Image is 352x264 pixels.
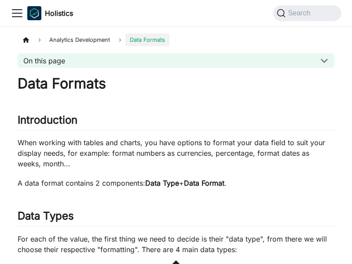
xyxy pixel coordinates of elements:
[18,75,334,92] h1: Data Formats
[18,33,34,46] a: Home page
[18,137,334,169] p: When working with tables and charts, you have options to format your data field to suit your disp...
[45,8,73,18] b: Holistics
[286,9,316,17] span: Search
[27,6,41,20] img: Holistics
[18,114,334,130] h2: Introduction
[125,33,169,46] span: Data Formats
[145,179,179,187] strong: Data Type
[18,33,334,46] nav: Breadcrumbs
[273,5,341,21] button: Search (Command+K)
[11,7,24,20] button: Toggle navigation bar
[18,209,334,226] h2: Data Types
[27,6,73,20] a: HolisticsHolisticsHolistics
[18,234,334,255] p: For each of the value, the first thing we need to decide is their "data type", from there we will...
[18,53,334,68] button: On this page
[18,178,334,188] p: A data format contains 2 components: + .
[45,33,114,46] span: Analytics Development
[184,179,224,187] strong: Data Format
